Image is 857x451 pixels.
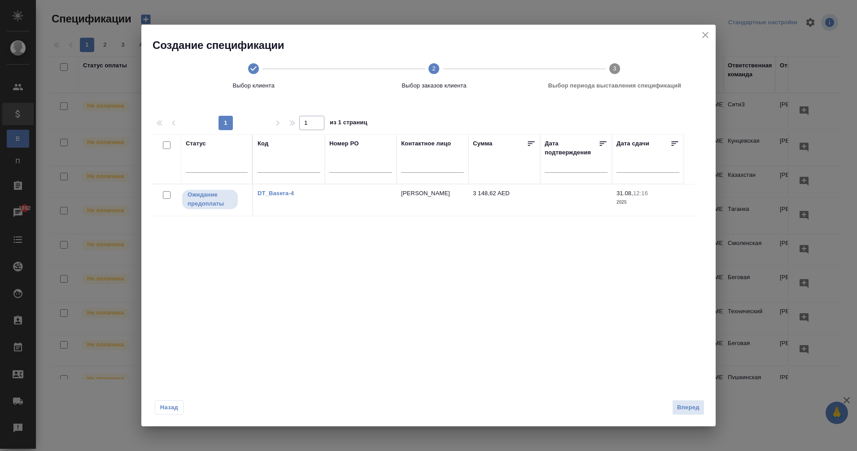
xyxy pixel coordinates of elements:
[617,190,633,197] p: 31.08,
[160,403,179,412] span: Назад
[330,117,367,130] span: из 1 страниц
[617,139,649,151] div: Дата сдачи
[258,139,268,148] div: Код
[677,403,700,413] span: Вперед
[258,190,294,197] a: DT_Basera-4
[155,400,184,415] button: Назад
[329,139,359,148] div: Номер PO
[401,139,451,148] div: Контактное лицо
[186,139,206,148] div: Статус
[188,190,232,208] p: Ожидание предоплаты
[672,400,704,416] button: Вперед
[528,81,701,90] span: Выбор периода выставления спецификаций
[433,65,436,72] text: 2
[545,139,599,157] div: Дата подтверждения
[347,81,520,90] span: Выбор заказов клиента
[613,65,616,72] text: 3
[167,81,340,90] span: Выбор клиента
[468,184,540,216] td: 3 148,62 AED
[397,184,468,216] td: [PERSON_NAME]
[153,38,716,53] h2: Создание спецификации
[473,139,492,151] div: Сумма
[617,198,679,207] p: 2025
[633,190,648,197] p: 12:16
[699,28,712,42] button: close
